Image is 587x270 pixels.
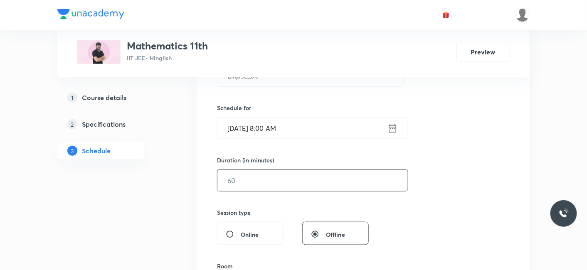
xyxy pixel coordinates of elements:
[57,116,170,133] a: 2Specifications
[439,8,453,22] button: avatar
[57,9,124,21] a: Company Logo
[217,156,274,164] h6: Duration (in minutes)
[57,9,124,19] img: Company Logo
[559,209,569,218] img: ttu
[127,54,208,62] p: IIT JEE • Hinglish
[217,170,408,191] input: 60
[326,230,345,239] span: Offline
[67,146,77,156] p: 3
[77,40,121,64] img: CF0DA373-FB35-44B8-8289-E2E53BE2B9FC_plus.png
[82,146,111,156] h5: Schedule
[82,93,127,103] h5: Course details
[57,89,170,106] a: 1Course details
[67,119,77,129] p: 2
[442,11,450,19] img: avatar
[82,119,126,129] h5: Specifications
[456,42,510,62] button: Preview
[67,93,77,103] p: 1
[217,103,404,112] h6: Schedule for
[127,40,208,52] h3: Mathematics 11th
[217,208,251,217] h6: Session type
[515,8,530,22] img: Mukesh Gupta
[241,230,259,239] span: Online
